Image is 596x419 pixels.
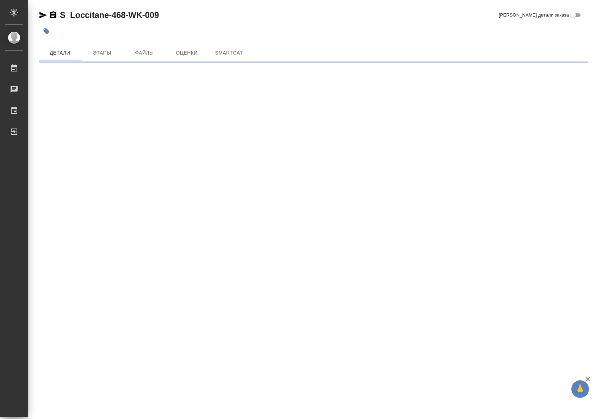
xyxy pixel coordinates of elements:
span: 🙏 [574,382,586,396]
span: Детали [43,49,77,57]
span: Файлы [128,49,161,57]
button: Скопировать ссылку [49,11,57,19]
span: SmartCat [212,49,246,57]
button: Добавить тэг [39,24,54,39]
span: Этапы [85,49,119,57]
span: Оценки [170,49,204,57]
button: 🙏 [571,380,589,398]
button: Скопировать ссылку для ЯМессенджера [39,11,47,19]
span: [PERSON_NAME] детали заказа [499,12,569,19]
a: S_Loccitane-468-WK-009 [60,10,159,20]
